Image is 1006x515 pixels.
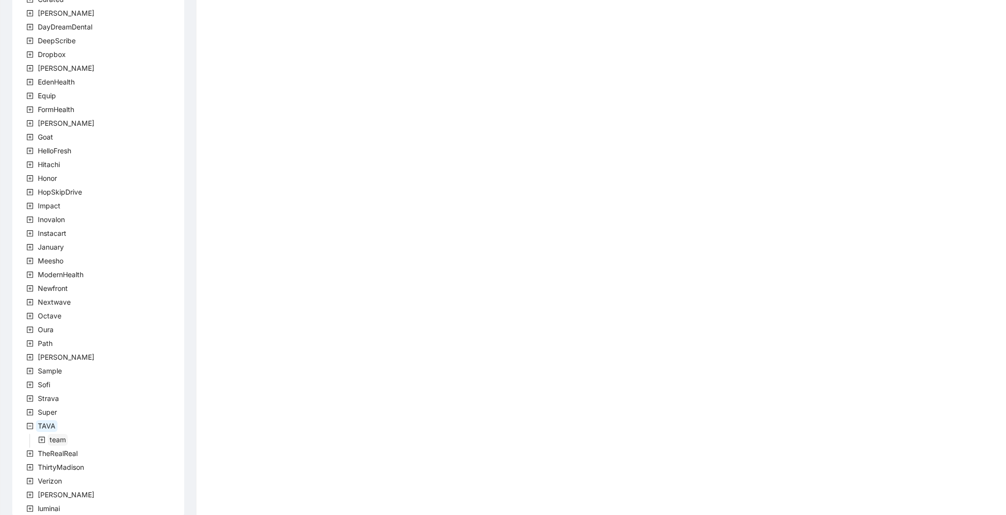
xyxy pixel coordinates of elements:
[38,91,56,100] span: Equip
[38,23,92,31] span: DayDreamDental
[36,131,55,143] span: Goat
[36,200,62,212] span: Impact
[36,420,57,432] span: TAVA
[38,422,56,430] span: TAVA
[27,147,33,154] span: plus-square
[27,381,33,388] span: plus-square
[27,134,33,141] span: plus-square
[27,79,33,86] span: plus-square
[27,395,33,402] span: plus-square
[38,9,94,17] span: [PERSON_NAME]
[36,324,56,336] span: Oura
[38,367,62,375] span: Sample
[36,296,73,308] span: Nextwave
[38,215,65,224] span: Inovalon
[36,7,96,19] span: Darby
[27,409,33,416] span: plus-square
[27,478,33,485] span: plus-square
[36,448,80,459] span: TheRealReal
[36,503,62,515] span: luminai
[36,214,67,226] span: Inovalon
[36,461,86,473] span: ThirtyMadison
[36,117,96,129] span: Garner
[27,65,33,72] span: plus-square
[27,106,33,113] span: plus-square
[38,243,64,251] span: January
[38,449,78,458] span: TheRealReal
[27,368,33,374] span: plus-square
[36,76,77,88] span: EdenHealth
[36,35,78,47] span: DeepScribe
[27,285,33,292] span: plus-square
[38,463,84,471] span: ThirtyMadison
[27,354,33,361] span: plus-square
[36,489,96,501] span: Virta
[38,408,57,416] span: Super
[36,145,73,157] span: HelloFresh
[27,230,33,237] span: plus-square
[36,310,63,322] span: Octave
[27,10,33,17] span: plus-square
[38,105,74,114] span: FormHealth
[38,436,45,443] span: plus-square
[38,229,66,237] span: Instacart
[27,92,33,99] span: plus-square
[38,146,71,155] span: HelloFresh
[36,186,84,198] span: HopSkipDrive
[36,351,96,363] span: Rothman
[38,36,76,45] span: DeepScribe
[36,21,94,33] span: DayDreamDental
[36,393,61,404] span: Strava
[38,270,84,279] span: ModernHealth
[36,475,64,487] span: Verizon
[27,37,33,44] span: plus-square
[27,340,33,347] span: plus-square
[38,394,59,402] span: Strava
[27,51,33,58] span: plus-square
[38,119,94,127] span: [PERSON_NAME]
[38,477,62,485] span: Verizon
[36,241,66,253] span: January
[38,160,60,169] span: Hitachi
[27,202,33,209] span: plus-square
[38,50,66,58] span: Dropbox
[27,491,33,498] span: plus-square
[38,325,54,334] span: Oura
[36,90,58,102] span: Equip
[38,133,53,141] span: Goat
[36,62,96,74] span: Earnest
[27,120,33,127] span: plus-square
[38,64,94,72] span: [PERSON_NAME]
[38,380,50,389] span: Sofi
[27,244,33,251] span: plus-square
[27,326,33,333] span: plus-square
[36,255,65,267] span: Meesho
[27,423,33,429] span: minus-square
[36,159,62,171] span: Hitachi
[36,406,59,418] span: Super
[27,271,33,278] span: plus-square
[36,49,68,60] span: Dropbox
[27,216,33,223] span: plus-square
[27,313,33,319] span: plus-square
[36,172,59,184] span: Honor
[38,298,71,306] span: Nextwave
[27,189,33,196] span: plus-square
[38,78,75,86] span: EdenHealth
[27,257,33,264] span: plus-square
[27,161,33,168] span: plus-square
[36,269,85,281] span: ModernHealth
[48,434,68,446] span: team
[36,365,64,377] span: Sample
[27,505,33,512] span: plus-square
[27,175,33,182] span: plus-square
[27,24,33,30] span: plus-square
[36,283,70,294] span: Newfront
[36,379,52,391] span: Sofi
[36,104,76,115] span: FormHealth
[38,188,82,196] span: HopSkipDrive
[38,174,57,182] span: Honor
[38,353,94,361] span: [PERSON_NAME]
[50,435,66,444] span: team
[27,299,33,306] span: plus-square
